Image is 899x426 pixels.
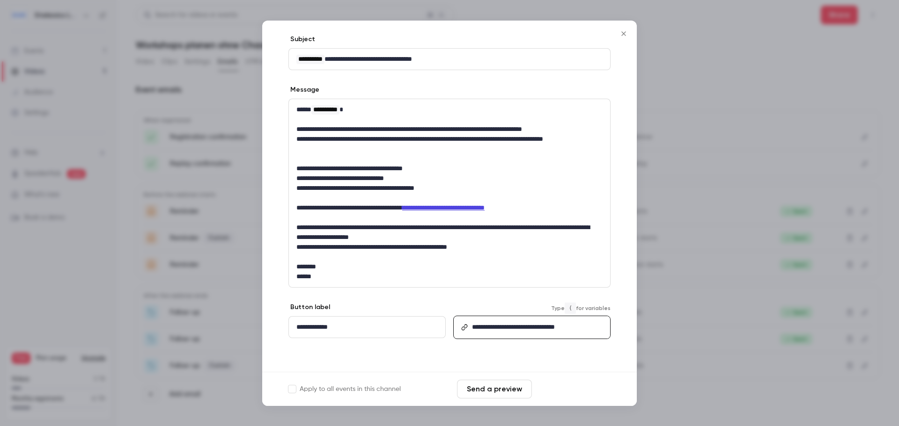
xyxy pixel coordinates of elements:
p: Type for variables [551,303,611,314]
label: Button label [288,303,330,312]
button: Close [614,24,633,43]
label: Message [288,85,319,94]
div: editor [289,317,445,338]
div: editor [289,49,610,70]
label: Subject [288,35,315,44]
button: Save changes [536,380,611,398]
label: Apply to all events in this channel [288,384,401,394]
code: { [565,303,576,314]
button: Send a preview [457,380,532,398]
div: editor [289,99,610,287]
div: editor [468,317,610,338]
